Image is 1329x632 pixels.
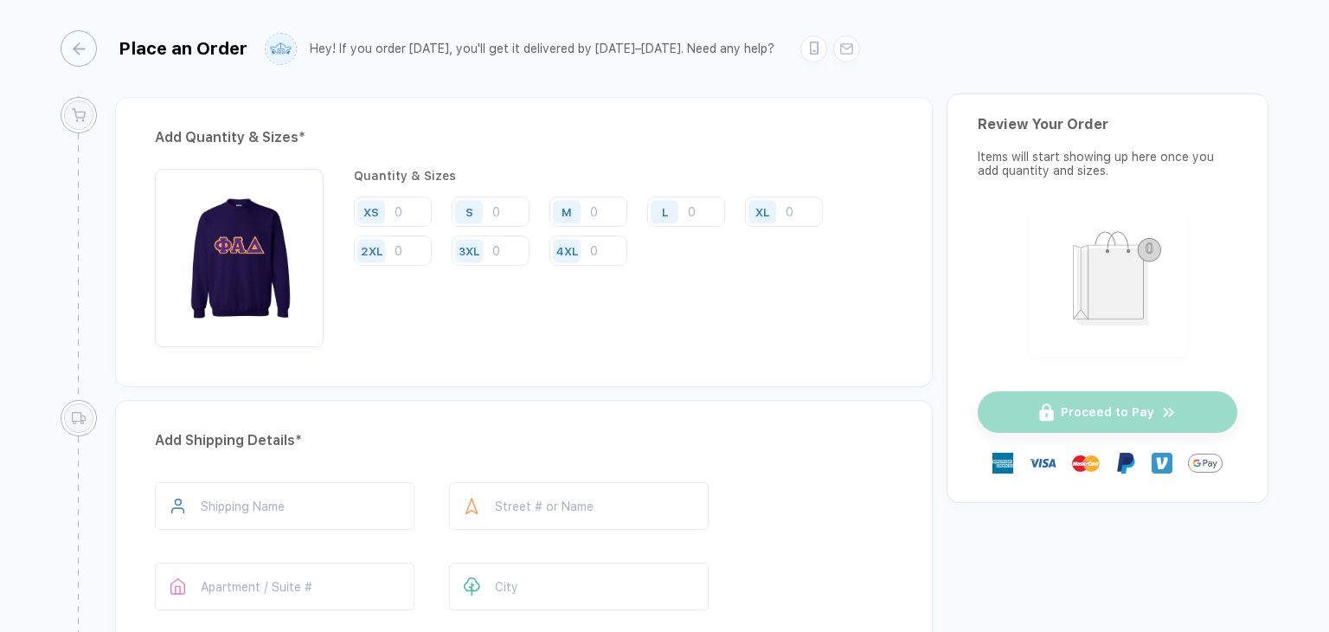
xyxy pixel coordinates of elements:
[1037,220,1179,345] img: shopping_bag.png
[155,124,893,152] div: Add Quantity & Sizes
[164,177,315,329] img: e4776d7c-8c76-4807-9b68-9d34cc399b5c_nt_front_1748924347241.jpg
[1115,453,1136,474] img: Paypal
[310,42,774,56] div: Hey! If you order [DATE], you'll get it delivered by [DATE]–[DATE]. Need any help?
[1188,446,1223,480] img: GPay
[119,38,247,59] div: Place an Order
[465,205,473,218] div: S
[354,169,893,183] div: Quantity & Sizes
[155,427,893,455] div: Add Shipping Details
[755,205,769,218] div: XL
[978,150,1237,177] div: Items will start showing up here once you add quantity and sizes.
[992,453,1013,474] img: express
[1152,453,1172,474] img: Venmo
[1072,449,1100,477] img: master-card
[556,244,578,257] div: 4XL
[1029,449,1056,477] img: visa
[266,34,296,64] img: user profile
[978,116,1237,132] div: Review Your Order
[361,244,382,257] div: 2XL
[662,205,668,218] div: L
[363,205,379,218] div: XS
[562,205,572,218] div: M
[459,244,479,257] div: 3XL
